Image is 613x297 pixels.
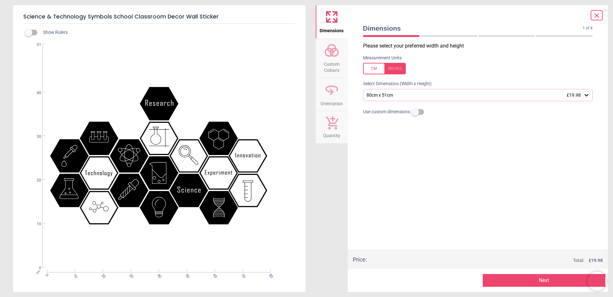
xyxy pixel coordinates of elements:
button: Next [483,274,605,287]
span: 80 [268,273,272,277]
span: Dimensions [363,24,583,33]
div: 80cm x 51cm [366,93,584,98]
div: Total: [376,257,603,264]
span: 30 [29,134,41,139]
span: 19.98 [591,258,603,263]
span: £ [589,257,603,264]
span: Dimensions [320,25,344,34]
label: Measurement Units [363,55,402,61]
span: 70 [240,273,244,277]
span: 0 [29,265,41,271]
button: Custom Colours [316,39,348,78]
span: 10 [72,273,76,277]
span: 40 [29,90,41,96]
span: 60 [212,273,216,277]
span: 51 [29,42,41,48]
p: Please select your preferred width and height [363,42,598,49]
span: Use custom dimensions [363,109,410,115]
span: 20 [100,273,104,277]
span: 40 [156,273,160,277]
label: Select Dimensions (Width x Height) [358,81,432,87]
button: Orientation [316,78,348,111]
iframe: Brevo live chat [587,271,607,291]
span: Orientation [321,98,343,107]
span: Quantity [323,130,340,139]
h5: Science & Technology Symbols School Classroom Decor Wall Sticker [23,10,295,24]
button: Dimensions [316,5,348,38]
span: Custom Colours [316,58,347,74]
span: 30 [128,273,132,277]
span: 50 [184,273,188,277]
button: Quantity [316,111,348,143]
span: £19.98 [567,93,581,98]
div: Price : [353,256,367,264]
span: cm [35,269,41,275]
span: 1 of 4 [583,26,593,31]
span: 20 [29,178,41,183]
span: 0 [44,273,48,277]
span: 10 [29,221,41,227]
div: Show Rulers [28,29,306,36]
